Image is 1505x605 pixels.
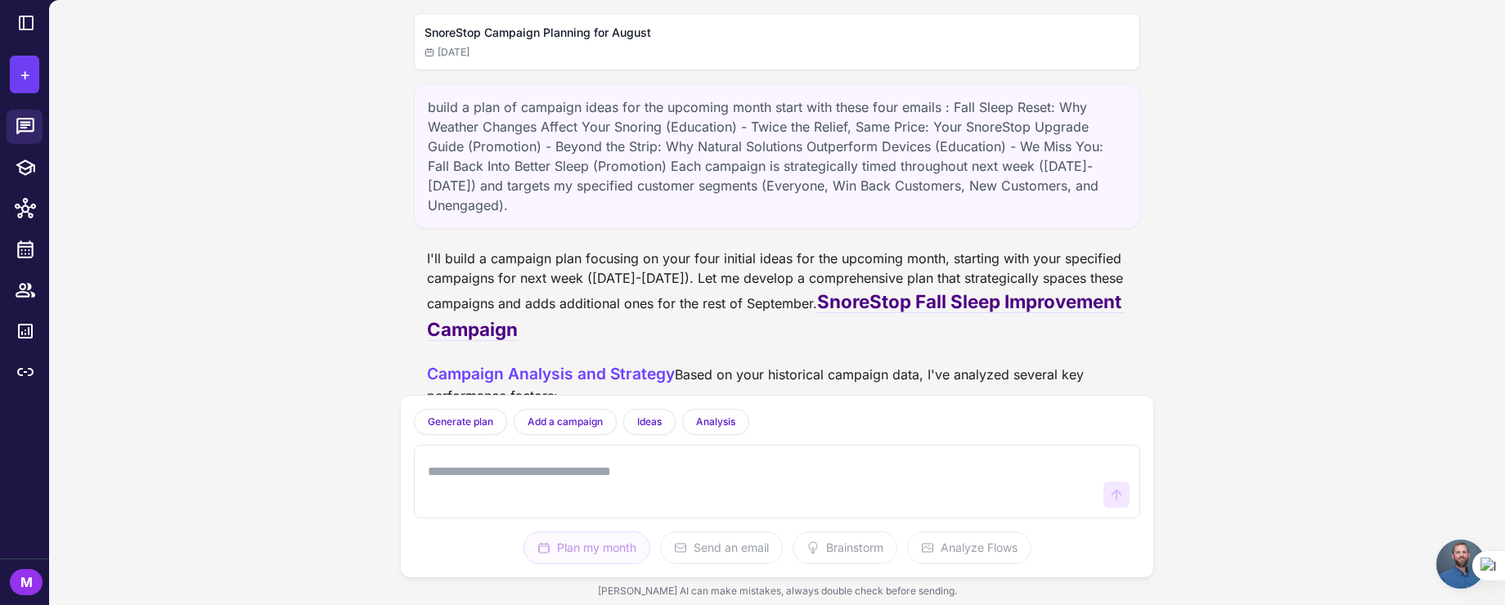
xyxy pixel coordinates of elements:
[907,531,1031,564] button: Analyze Flows
[427,249,1127,562] div: I'll build a campaign plan focusing on your four initial ideas for the upcoming month, starting w...
[425,24,1130,42] h2: SnoreStop Campaign Planning for August
[1436,540,1485,589] a: Open chat
[696,415,735,429] span: Analysis
[401,577,1153,605] div: [PERSON_NAME] AI can make mistakes, always double check before sending.
[414,83,1140,229] div: build a plan of campaign ideas for the upcoming month start with these four emails : Fall Sleep R...
[10,569,43,595] div: M
[425,45,469,60] span: [DATE]
[793,531,897,564] button: Brainstorm
[427,364,675,383] span: Campaign Analysis and Strategy
[10,56,39,93] button: +
[637,415,662,429] span: Ideas
[528,415,603,429] span: Add a campaign
[427,290,1125,341] span: SnoreStop Fall Sleep Improvement Campaign
[428,415,493,429] span: Generate plan
[20,62,30,87] span: +
[523,531,650,564] button: Plan my month
[414,409,507,435] button: Generate plan
[623,409,676,435] button: Ideas
[514,409,617,435] button: Add a campaign
[660,531,783,564] button: Send an email
[682,409,749,435] button: Analysis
